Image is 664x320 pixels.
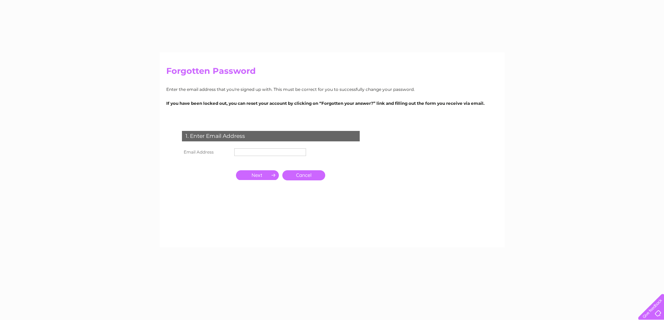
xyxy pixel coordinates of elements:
[180,147,232,158] th: Email Address
[182,131,360,141] div: 1. Enter Email Address
[166,66,498,79] h2: Forgotten Password
[166,100,498,107] p: If you have been locked out, you can reset your account by clicking on “Forgotten your answer?” l...
[282,170,325,180] a: Cancel
[166,86,498,93] p: Enter the email address that you're signed up with. This must be correct for you to successfully ...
